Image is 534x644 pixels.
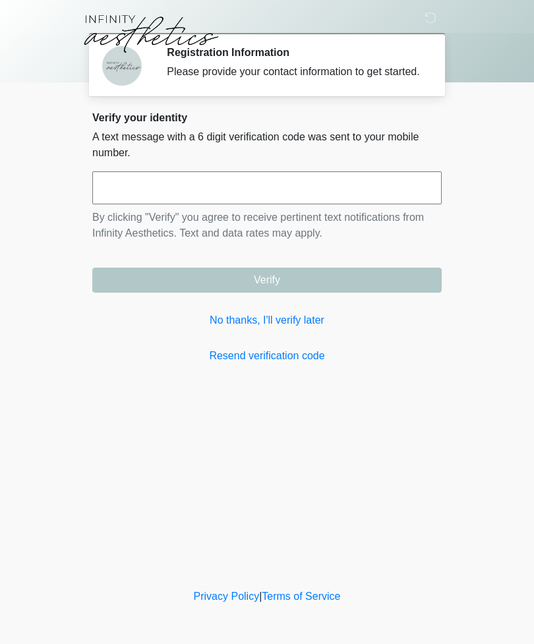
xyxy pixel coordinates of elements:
a: No thanks, I'll verify later [92,312,442,328]
a: Resend verification code [92,348,442,364]
p: By clicking "Verify" you agree to receive pertinent text notifications from Infinity Aesthetics. ... [92,210,442,241]
a: Privacy Policy [194,591,260,602]
button: Verify [92,268,442,293]
img: Agent Avatar [102,46,142,86]
h2: Verify your identity [92,111,442,124]
p: A text message with a 6 digit verification code was sent to your mobile number. [92,129,442,161]
img: Infinity Aesthetics Logo [79,10,222,56]
a: Terms of Service [262,591,340,602]
div: Please provide your contact information to get started. [167,64,422,80]
a: | [259,591,262,602]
